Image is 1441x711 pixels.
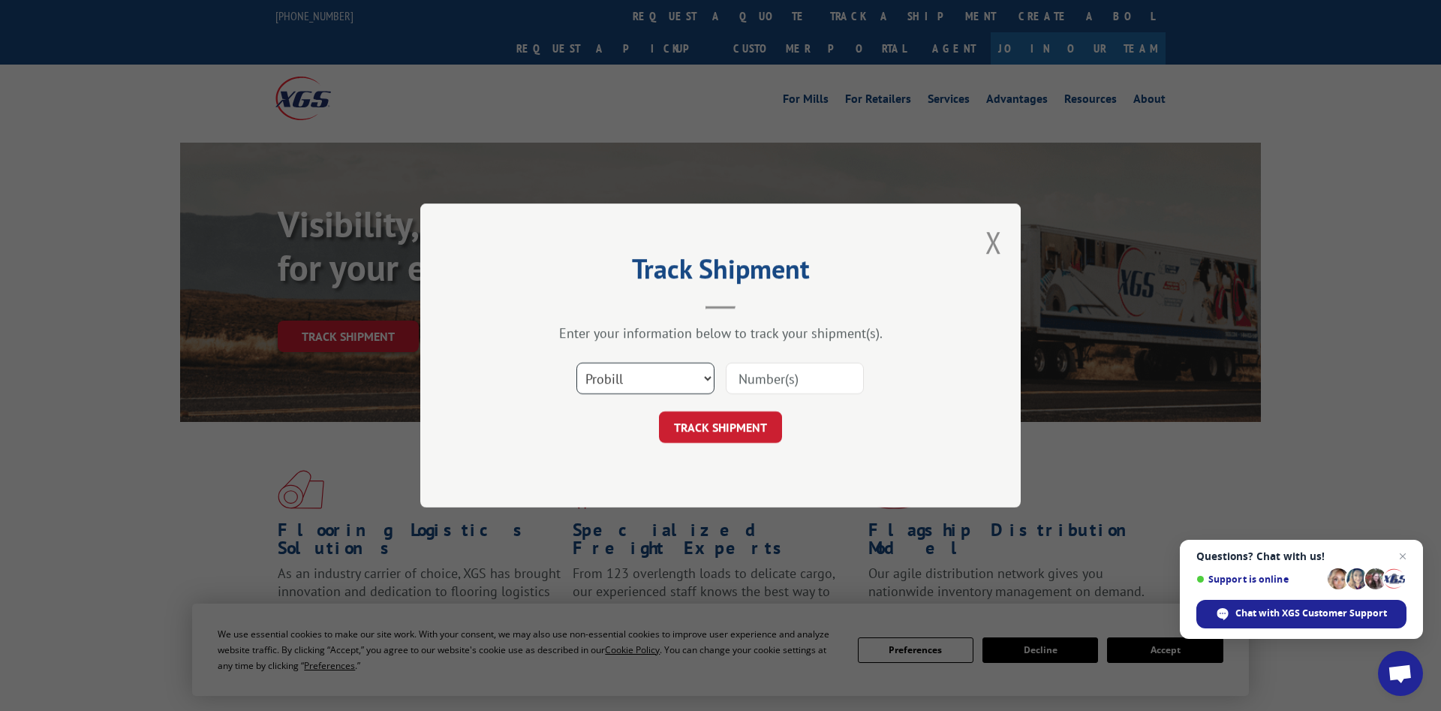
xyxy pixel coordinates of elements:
[495,258,946,287] h2: Track Shipment
[1394,547,1412,565] span: Close chat
[1378,651,1423,696] div: Open chat
[726,363,864,394] input: Number(s)
[659,411,782,443] button: TRACK SHIPMENT
[1235,607,1387,620] span: Chat with XGS Customer Support
[495,324,946,342] div: Enter your information below to track your shipment(s).
[1196,550,1406,562] span: Questions? Chat with us!
[1196,600,1406,628] div: Chat with XGS Customer Support
[985,222,1002,262] button: Close modal
[1196,574,1322,585] span: Support is online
